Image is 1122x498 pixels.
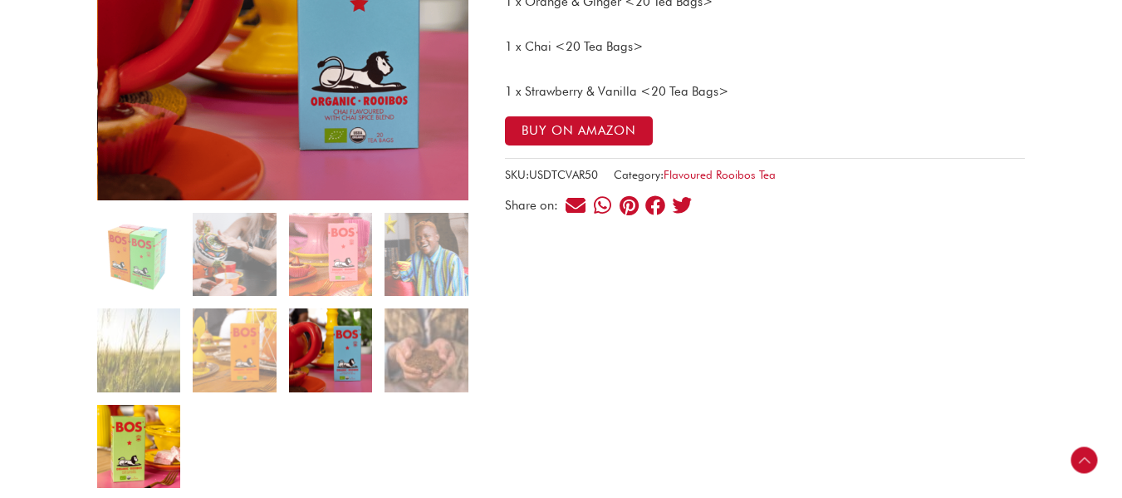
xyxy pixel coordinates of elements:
img: Variety Pack - Rooibos Flavoured Tea - Image 9 [97,405,180,488]
div: Share on twitter [671,195,693,217]
p: 1 x Chai <20 Tea Bags> [505,36,1025,59]
a: Flavoured Rooibos Tea [664,168,776,181]
div: Share on: [505,200,564,212]
img: Variety Pack - Rooibos Flavoured Tea - Image 4 [385,213,468,296]
img: Variety Pack - Rooibos Flavoured Tea - Image 3 [289,213,372,296]
p: 1 x Strawberry & Vanilla <20 Tea Bags> [505,81,1025,104]
div: Share on email [565,195,587,217]
button: Buy on Amazon [505,116,653,145]
span: Category: [614,165,776,185]
span: SKU: [505,165,598,185]
img: Variety Pack - Rooibos Flavoured Tea - Image 7 [289,308,372,392]
div: Share on pinterest [618,195,640,217]
div: Share on whatsapp [591,195,614,217]
img: Variety Pack - Rooibos Flavoured Tea - Image 5 [97,308,180,392]
img: Variety Pack - Rooibos Flavoured Tea - Image 6 [193,308,276,392]
span: USDTCVAR50 [529,168,598,181]
img: Variety Pack - Rooibos Flavoured Tea - Image 8 [385,308,468,392]
div: Share on facebook [644,195,667,217]
img: Variety Pack - Rooibos Flavoured Tea [97,213,180,296]
img: Variety Pack - Rooibos Flavoured Tea - Image 2 [193,213,276,296]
